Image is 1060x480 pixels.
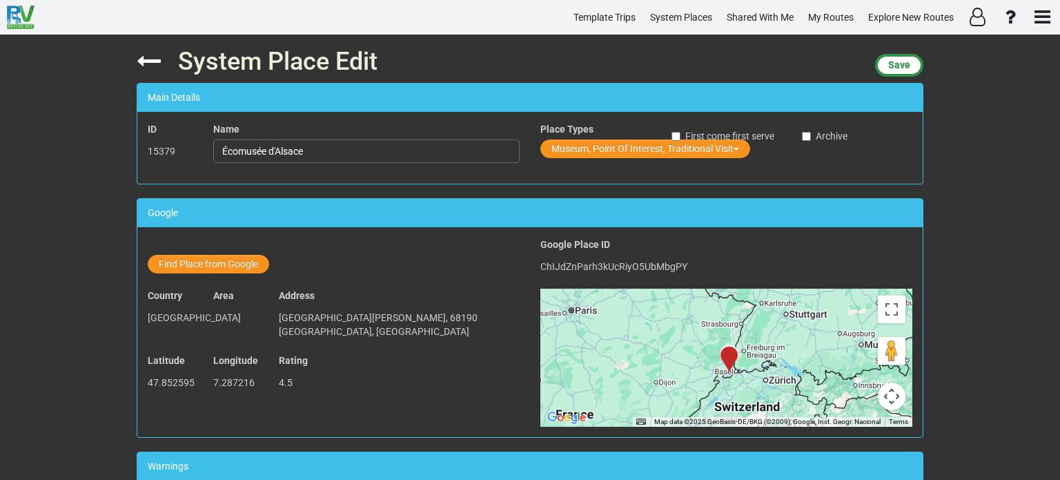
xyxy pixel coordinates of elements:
[279,377,293,388] span: 4.5
[808,12,854,23] span: My Routes
[671,129,774,143] label: First come first serve
[540,122,593,136] label: Place Types
[573,12,636,23] span: Template Trips
[148,354,185,367] label: Latitude
[720,4,800,31] a: Shared With Me
[654,418,881,425] span: Map data ©2025 GeoBasis-DE/BKG (©2009), Google, Inst. Geogr. Nacional
[875,54,923,77] button: Save
[279,354,308,367] label: Rating
[148,255,269,273] button: Find Place from Google
[7,6,35,29] img: RvPlanetLogo.png
[802,4,860,31] a: My Routes
[148,140,193,163] p: 15379
[279,289,315,303] label: Address
[889,418,908,425] a: Terms
[802,132,811,141] input: Archive
[671,132,680,141] input: First come first serve
[137,84,923,112] div: Main Details
[148,122,157,136] label: ID
[636,417,646,427] button: Keyboard shortcuts
[802,129,847,143] label: Archive
[544,409,589,427] a: Open this area in Google Maps (opens a new window)
[213,122,239,136] label: Name
[279,312,478,337] span: [GEOGRAPHIC_DATA][PERSON_NAME], 68190 [GEOGRAPHIC_DATA], [GEOGRAPHIC_DATA]
[650,12,712,23] span: System Places
[213,289,234,303] label: Area
[888,59,910,70] span: Save
[148,312,241,323] span: [GEOGRAPHIC_DATA]
[213,377,255,388] span: 7.287216
[868,12,954,23] span: Explore New Routes
[213,354,258,367] label: Longitude
[540,140,750,158] button: Museum, Point Of Interest, Traditional Visit
[540,238,610,251] label: Google Place ID
[540,261,687,272] span: ChIJdZnParh3kUcRiyO5UbMbgPY
[727,12,794,23] span: Shared With Me
[878,337,905,365] button: Drag Pegman onto the map to open Street View
[878,296,905,323] button: Toggle fullscreen view
[878,383,905,410] button: Map camera controls
[148,377,195,388] span: 47.852595
[644,4,718,31] a: System Places
[178,47,377,76] span: System Place Edit
[148,289,182,303] label: Country
[567,4,642,31] a: Template Trips
[544,409,589,427] img: Google
[862,4,960,31] a: Explore New Routes
[137,199,923,227] div: Google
